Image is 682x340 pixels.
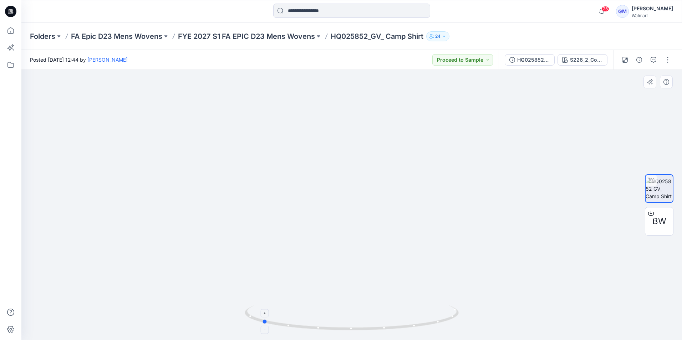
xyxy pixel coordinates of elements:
p: HQ025852_GV_ Camp Shirt [331,31,423,41]
span: Posted [DATE] 12:44 by [30,56,128,63]
div: S226_2_Color [570,56,603,64]
button: Details [633,54,645,66]
button: HQ025852_GV_ Camp Shirt [505,54,555,66]
a: [PERSON_NAME] [87,57,128,63]
p: 24 [435,32,441,40]
div: HQ025852_GV_ Camp Shirt [517,56,550,64]
a: FA Epic D23 Mens Wovens [71,31,162,41]
div: GM [616,5,629,18]
span: 25 [601,6,609,12]
a: Folders [30,31,55,41]
span: BW [652,215,666,228]
img: HQ025852_GV_ Camp Shirt [646,177,673,200]
div: Walmart [632,13,673,18]
div: [PERSON_NAME] [632,4,673,13]
button: S226_2_Color [558,54,607,66]
button: 24 [426,31,449,41]
a: FYE 2027 S1 FA EPIC D23 Mens Wovens [178,31,315,41]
